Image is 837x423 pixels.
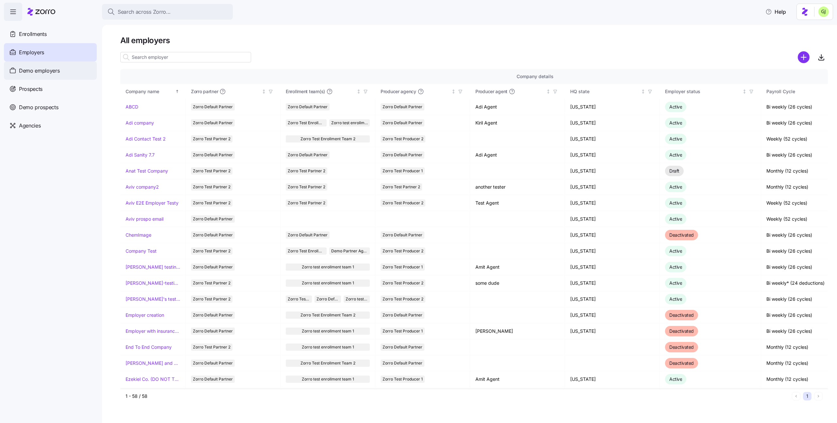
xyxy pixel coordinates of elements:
a: Demo employers [4,61,97,80]
a: Prospects [4,80,97,98]
td: [US_STATE] [565,195,660,211]
span: Zorro Default Partner [193,231,233,239]
span: Active [669,152,682,158]
span: Zorro Test Enrollment Team 2 [300,312,355,319]
span: Zorro Default Partner [193,312,233,319]
a: [PERSON_NAME]'s test account [126,296,180,302]
span: Zorro Test Partner 2 [288,183,325,191]
span: Demo employers [19,67,60,75]
td: [US_STATE] [565,211,660,227]
a: Agencies [4,116,97,135]
td: some dude [470,275,565,291]
span: Zorro Default Partner [193,360,233,367]
span: Zorro test enrollment team 1 [302,344,354,351]
button: Help [760,5,791,18]
a: Enrollments [4,25,97,43]
span: Zorro Test Producer 2 [383,247,423,255]
th: Zorro partnerNot sorted [186,84,281,99]
svg: add icon [798,51,810,63]
span: Zorro Default Partner [288,231,328,239]
td: [US_STATE] [565,291,660,307]
span: Prospects [19,85,43,93]
div: Payroll Cycle [766,88,836,95]
span: Zorro Test Partner 2 [193,135,231,143]
th: Employer statusNot sorted [660,84,761,99]
span: Active [669,264,682,270]
span: Deactivated [669,328,694,334]
div: HQ state [570,88,640,95]
a: Anat Test Company [126,168,168,174]
div: Not sorted [742,89,747,94]
span: Zorro Default Partner [193,215,233,223]
a: Adi Sanity 7.7 [126,152,155,158]
td: Adi Agent [470,99,565,115]
td: [US_STATE] [565,131,660,147]
span: Zorro Test Producer 1 [383,328,423,335]
a: Aviv E2E Employer Testy [126,200,179,206]
td: Adi Agent [470,147,565,163]
a: Employer with insurance problems [126,328,180,334]
span: Zorro test enrollment team 1 [302,263,354,271]
button: Search across Zorro... [102,4,233,20]
a: ChemImage [126,232,151,238]
td: [US_STATE] [565,99,660,115]
span: Active [669,216,682,222]
a: End To End Company [126,344,172,350]
div: Not sorted [262,89,266,94]
span: Active [669,376,682,382]
span: Zorro Test Partner 2 [193,279,231,287]
td: [US_STATE] [565,371,660,387]
div: Not sorted [546,89,551,94]
span: Zorro Test Producer 1 [383,376,423,383]
span: Zorro Test Partner 2 [193,199,231,207]
span: Demo prospects [19,103,59,111]
span: Employers [19,48,44,57]
span: Producer agency [381,88,416,95]
span: Zorro Test Producer 2 [383,199,423,207]
img: b91c5c9db8bb9f3387758c2d7cf845d3 [818,7,829,17]
td: Kiril Agent [470,115,565,131]
td: [US_STATE] [565,323,660,339]
th: Producer agentNot sorted [470,84,565,99]
div: Employer status [665,88,741,95]
span: Zorro Default Partner [383,103,422,110]
span: Zorro partner [191,88,218,95]
span: Zorro Default Partner [288,103,328,110]
span: Zorro test enrollment team 1 [302,279,354,287]
span: Search across Zorro... [118,8,171,16]
td: [US_STATE] [565,307,660,323]
span: Active [669,120,682,126]
a: Aviv company2 [126,184,159,190]
a: ABCD [126,104,138,110]
th: Enrollment team(s)Not sorted [281,84,375,99]
span: Zorro Test Partner 2 [193,183,231,191]
span: Enrollment team(s) [286,88,325,95]
span: Demo Partner Agency [331,247,368,255]
td: [US_STATE] [565,243,660,259]
div: Not sorted [451,89,456,94]
a: [PERSON_NAME] testing recording [126,264,180,270]
td: [US_STATE] [565,115,660,131]
span: Active [669,200,682,206]
span: Zorro Default Partner [316,296,339,303]
a: Adi company [126,120,154,126]
button: 1 [803,392,811,400]
span: Deactivated [669,360,694,366]
span: Zorro test enrollment team 1 [302,376,354,383]
span: Zorro Default Partner [288,151,328,159]
span: Active [669,136,682,142]
span: Active [669,184,682,190]
a: Company Test [126,248,157,254]
span: Active [669,104,682,110]
td: [US_STATE] [565,227,660,243]
span: Zorro Test Partner 2 [193,167,231,175]
span: Zorro Default Partner [193,376,233,383]
td: [US_STATE] [565,147,660,163]
span: Zorro Test Producer 2 [383,135,423,143]
td: [PERSON_NAME] [470,323,565,339]
span: Deactivated [669,232,694,238]
div: Not sorted [356,89,361,94]
td: another tester [470,179,565,195]
a: Employer creation [126,312,164,318]
span: Zorro Test Enrollment Team 2 [300,135,355,143]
